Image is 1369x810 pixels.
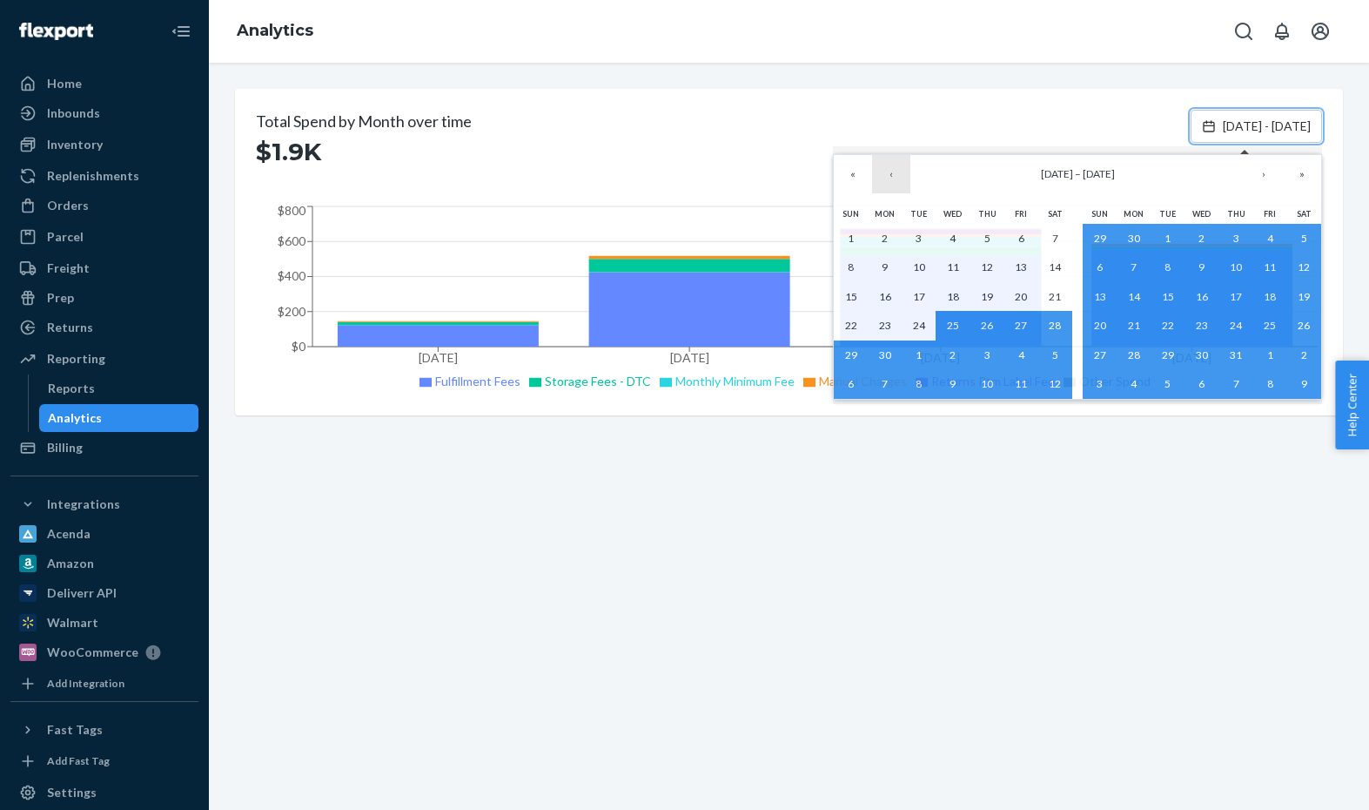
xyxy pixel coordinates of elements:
button: June 21, 2025 [1038,282,1072,312]
button: June 19, 2025 [970,282,1004,312]
abbr: July 24, 2025 [1230,319,1242,332]
abbr: Tuesday [910,209,927,219]
button: [DATE] – [DATE] [910,155,1245,193]
button: June 16, 2025 [868,282,902,312]
abbr: July 22, 2025 [1162,319,1174,332]
abbr: July 10, 2025 [981,377,993,390]
div: Acenda [47,525,91,543]
abbr: July 21, 2025 [1128,319,1140,332]
ol: breadcrumbs [223,6,327,57]
abbr: Monday [1124,209,1144,219]
button: July 11, 2025 [1253,253,1287,282]
span: – [1073,167,1083,180]
abbr: June 30, 2025 [879,348,891,361]
button: June 22, 2025 [834,311,868,341]
abbr: July 31, 2025 [1230,348,1242,361]
button: June 9, 2025 [868,253,902,282]
a: Analytics [237,21,313,40]
button: July 14, 2025 [1117,282,1151,312]
button: July 24, 2025 [1219,311,1253,341]
a: Add Integration [10,673,198,694]
button: Open Search Box [1226,14,1261,49]
abbr: July 26, 2025 [1298,319,1310,332]
button: July 26, 2025 [1287,311,1321,341]
div: Returns [47,319,93,336]
abbr: Saturday [1048,209,1063,219]
abbr: July 30, 2025 [1196,348,1208,361]
abbr: July 10, 2025 [1230,260,1242,273]
button: June 29, 2025 [1083,224,1117,253]
abbr: June 8, 2025 [848,260,854,273]
tspan: [DATE] [419,350,458,365]
abbr: Sunday [1091,209,1108,219]
button: [DATE] - [DATE] [1191,110,1322,143]
button: July 4, 2025 [1253,224,1287,253]
abbr: July 19, 2025 [1298,290,1310,303]
abbr: July 9, 2025 [950,377,956,390]
abbr: June 27, 2025 [1015,319,1027,332]
button: July 1, 2025 [902,341,936,370]
button: July 8, 2025 [1151,253,1184,282]
span: [DATE] [1083,167,1115,180]
button: Fast Tags [10,716,198,744]
abbr: Friday [1015,209,1027,219]
tspan: [DATE] [670,350,709,365]
span: $1.9K [256,136,321,167]
abbr: June 6, 2025 [1018,232,1024,245]
abbr: June 12, 2025 [981,260,993,273]
button: July 20, 2025 [1083,311,1117,341]
button: July 6, 2025 [1083,253,1117,282]
a: WooCommerce [10,638,198,666]
tspan: $800 [278,203,306,218]
button: June 10, 2025 [902,253,936,282]
h2: Total Spend by Month over time [256,110,472,132]
abbr: June 17, 2025 [913,290,925,303]
a: Orders [10,192,198,219]
div: Deliverr API [47,584,117,602]
abbr: July 14, 2025 [1128,290,1140,303]
button: August 7, 2025 [1219,369,1253,399]
button: › [1245,155,1283,193]
button: » [1283,155,1321,193]
div: Prep [47,289,74,307]
abbr: July 4, 2025 [1267,232,1273,245]
abbr: July 29, 2025 [1162,348,1174,361]
span: Monthly Minimum Fee [675,374,795,388]
button: June 5, 2025 [970,224,1004,253]
abbr: July 23, 2025 [1196,319,1208,332]
button: July 11, 2025 [1004,369,1038,399]
button: July 31, 2025 [1219,341,1253,370]
button: Help Center [1335,361,1369,449]
abbr: June 16, 2025 [879,290,891,303]
tspan: $200 [278,304,306,319]
abbr: June 24, 2025 [913,319,925,332]
abbr: June 9, 2025 [882,260,888,273]
button: July 7, 2025 [868,369,902,399]
button: August 8, 2025 [1253,369,1287,399]
abbr: June 11, 2025 [947,260,959,273]
button: June 7, 2025 [1038,224,1072,253]
a: Freight [10,254,198,282]
abbr: June 18, 2025 [947,290,959,303]
a: Reporting [10,345,198,373]
button: July 9, 2025 [936,369,970,399]
span: Fulfillment Fees [435,374,520,388]
button: July 29, 2025 [1151,341,1184,370]
button: August 3, 2025 [1083,369,1117,399]
abbr: Monday [875,209,895,219]
abbr: Thursday [978,209,997,219]
a: Deliverr API [10,579,198,607]
abbr: July 11, 2025 [1015,377,1027,390]
div: Add Fast Tag [47,753,110,768]
button: June 8, 2025 [834,253,868,282]
abbr: June 4, 2025 [950,232,956,245]
button: June 25, 2025 [936,311,970,341]
div: Billing [47,439,83,456]
abbr: June 30, 2025 [1128,232,1140,245]
button: July 4, 2025 [1004,341,1038,370]
abbr: June 23, 2025 [879,319,891,332]
button: June 12, 2025 [970,253,1004,282]
div: Analytics [48,409,102,427]
div: Freight [47,260,90,277]
div: Inbounds [47,105,100,122]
